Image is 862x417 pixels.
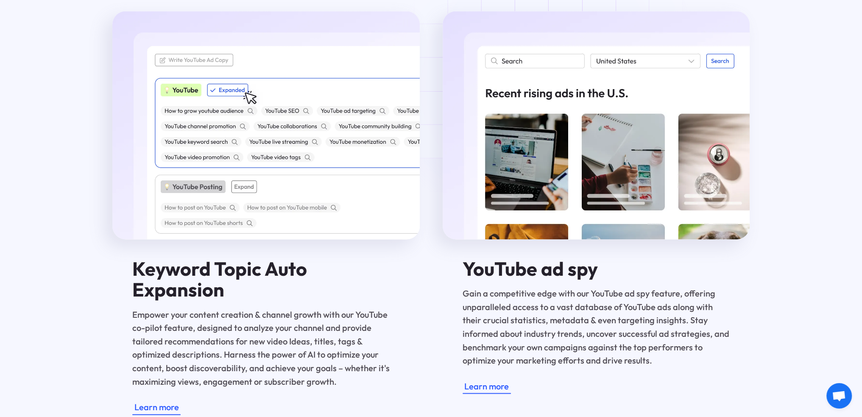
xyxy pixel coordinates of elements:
a: Learn more [463,379,511,394]
img: YouTube ad spy [443,11,750,239]
p: Gain a competitive edge with our YouTube ad spy feature, offering unparalleled access to a vast d... [463,287,730,367]
img: Keyword Topic Auto Expansion [112,11,420,239]
a: Learn more [132,400,181,415]
a: Open de chat [826,383,852,409]
div: Learn more [464,380,509,393]
div: Learn more [134,400,179,414]
p: Empower your content creation & channel growth with our YouTube co-pilot feature, designed to ana... [132,308,399,388]
h4: YouTube ad spy [463,258,730,280]
h4: Keyword Topic Auto Expansion [132,258,399,300]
